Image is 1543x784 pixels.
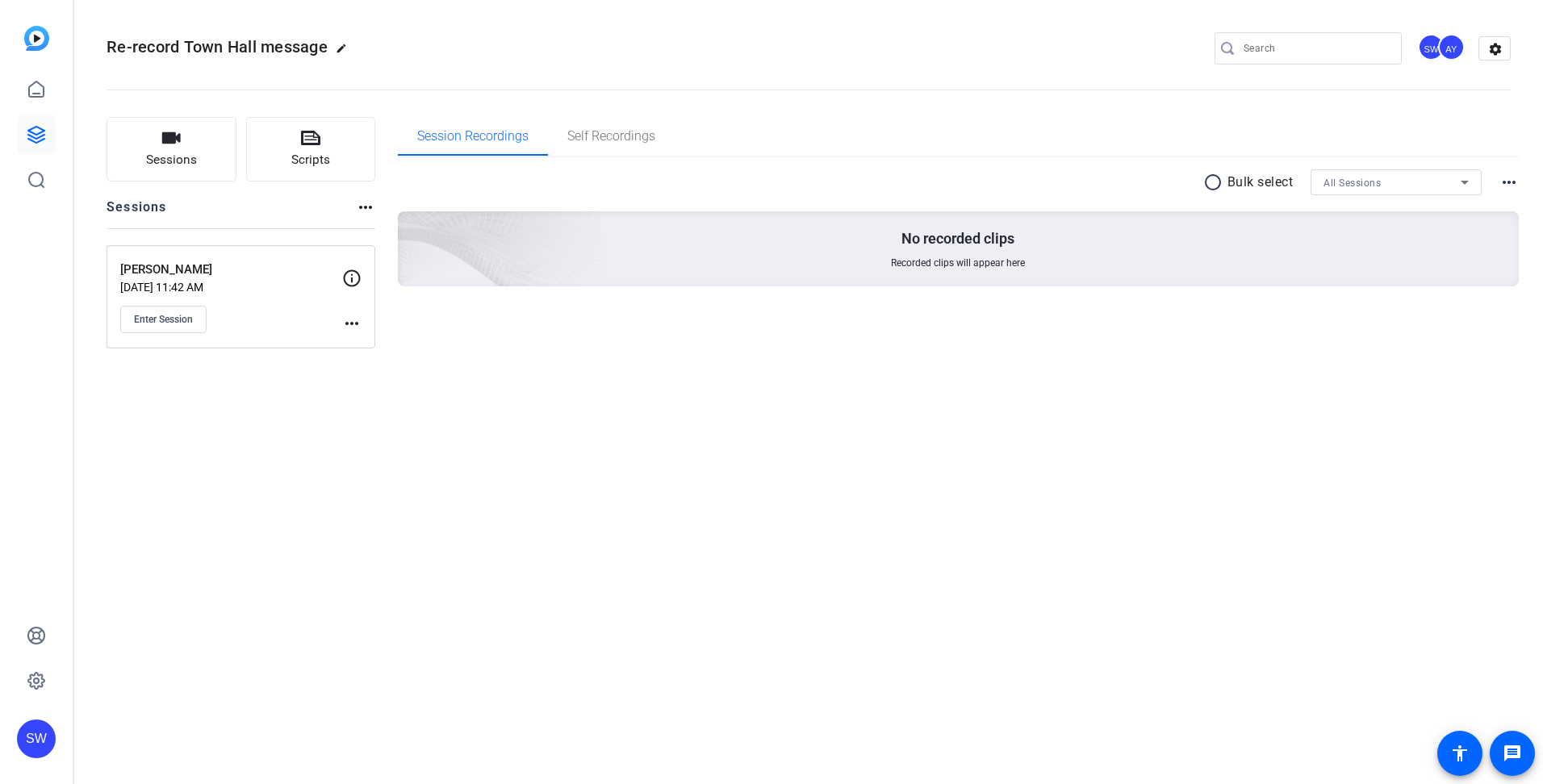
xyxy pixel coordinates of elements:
[217,52,602,402] img: embarkstudio-empty-session.png
[356,198,375,217] mat-icon: more_horiz
[891,256,1025,269] span: Recorded clips will appear here
[1499,173,1519,192] mat-icon: more_horiz
[417,130,529,143] span: Session Recordings
[107,117,236,181] button: Sessions
[1227,173,1294,192] p: Bulk select
[336,43,355,62] mat-icon: edit
[120,306,207,333] button: Enter Session
[1503,744,1522,763] mat-icon: message
[146,151,197,169] span: Sessions
[1323,177,1381,189] span: All Sessions
[1438,34,1465,60] div: AY
[1479,37,1512,61] mat-icon: settings
[1438,34,1466,62] ngx-avatar: Andrew Yelenosky
[1418,34,1446,62] ngx-avatar: Steve Winiecki
[1450,744,1470,763] mat-icon: accessibility
[901,229,1014,248] p: No recorded clips
[567,130,655,143] span: Self Recordings
[17,719,56,758] div: SW
[120,261,342,279] p: [PERSON_NAME]
[120,281,342,294] p: [DATE] 11:42 AM
[291,151,330,169] span: Scripts
[107,198,167,228] h2: Sessions
[24,26,49,51] img: blue-gradient.svg
[1203,173,1227,192] mat-icon: radio_button_unchecked
[107,37,328,56] span: Re-record Town Hall message
[1244,39,1389,58] input: Search
[134,313,193,326] span: Enter Session
[1418,34,1445,60] div: SW
[342,314,362,333] mat-icon: more_horiz
[246,117,376,181] button: Scripts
